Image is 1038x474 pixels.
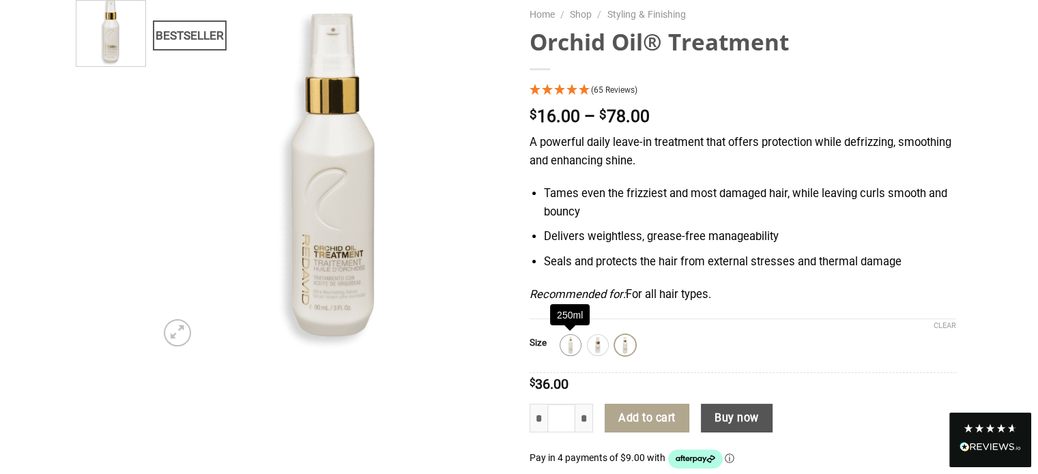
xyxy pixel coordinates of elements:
[530,286,956,304] p: For all hair types.
[530,108,537,121] span: $
[589,336,607,354] img: 30ml
[530,376,568,392] bdi: 36.00
[530,452,667,463] span: Pay in 4 payments of $9.00 with
[530,27,956,57] h1: Orchid Oil® Treatment
[701,404,773,432] button: Buy now
[949,413,1031,467] div: Read All Reviews
[591,85,637,95] span: (65 Reviews)
[562,336,579,354] img: 250ml
[934,321,956,331] a: Clear options
[530,82,956,100] div: 4.95 Stars - 65
[963,423,1018,434] div: 4.8 Stars
[530,134,956,170] p: A powerful daily leave-in treatment that offers protection while defrizzing, smoothing and enhanc...
[547,404,576,432] input: Product quantity
[530,9,555,20] a: Home
[544,228,955,246] li: Delivers weightless, grease-free manageability
[599,108,607,121] span: $
[530,378,535,388] span: $
[588,335,608,355] div: 30ml
[530,338,547,348] label: Size
[530,106,580,126] bdi: 16.00
[960,442,1021,451] img: REVIEWS.io
[605,404,689,432] button: Add to cart
[597,9,601,20] span: /
[607,9,685,20] a: Styling & Finishing
[960,439,1021,457] div: Read All Reviews
[599,106,650,126] bdi: 78.00
[616,336,634,354] img: 90ml
[544,185,955,221] li: Tames even the frizziest and most damaged hair, while leaving curls smooth and bouncy
[544,253,955,271] li: Seals and protects the hair from external stresses and thermal damage
[570,9,592,20] a: Shop
[725,452,734,463] a: Information - Opens a dialog
[584,106,595,126] span: –
[530,288,626,301] em: Recommended for:
[560,9,564,20] span: /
